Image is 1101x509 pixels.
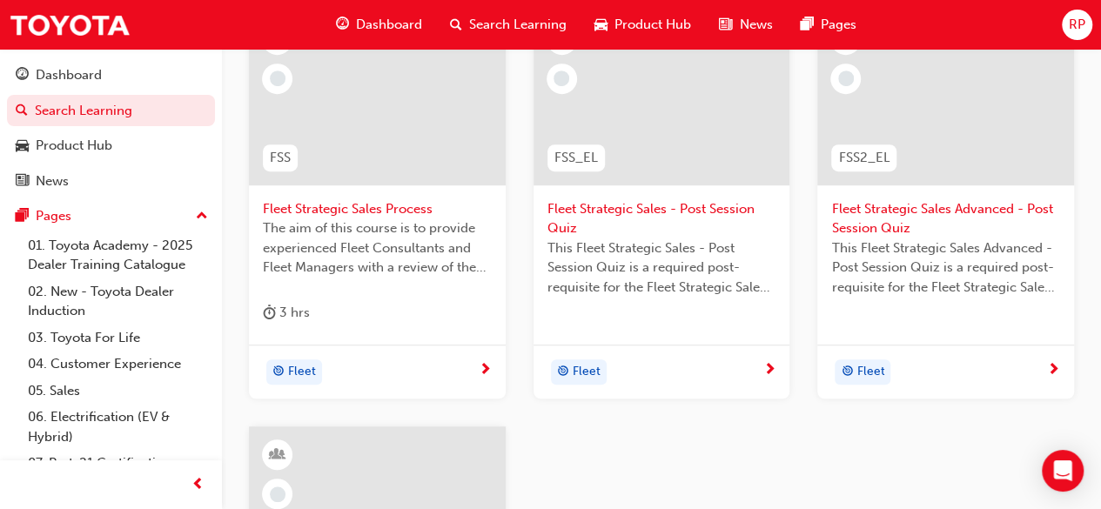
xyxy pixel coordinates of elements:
[9,5,131,44] img: Trak
[573,362,601,382] span: Fleet
[841,361,853,384] span: target-icon
[547,199,776,238] span: Fleet Strategic Sales - Post Session Quiz
[554,70,569,86] span: learningRecordVerb_NONE-icon
[450,14,462,36] span: search-icon
[820,15,856,35] span: Pages
[594,14,608,36] span: car-icon
[705,7,786,43] a: news-iconNews
[7,130,215,162] a: Product Hub
[557,361,569,384] span: target-icon
[786,7,869,43] a: pages-iconPages
[16,138,29,154] span: car-icon
[16,68,29,84] span: guage-icon
[554,148,598,168] span: FSS_EL
[21,351,215,378] a: 04. Customer Experience
[16,209,29,224] span: pages-icon
[614,15,691,35] span: Product Hub
[7,95,215,127] a: Search Learning
[270,70,285,86] span: learningRecordVerb_NONE-icon
[856,362,884,382] span: Fleet
[263,302,276,324] span: duration-icon
[7,200,215,232] button: Pages
[36,136,112,156] div: Product Hub
[1047,363,1060,378] span: next-icon
[1042,450,1084,492] div: Open Intercom Messenger
[270,148,291,168] span: FSS
[272,444,284,466] span: learningResourceType_INSTRUCTOR_LED-icon
[272,361,285,384] span: target-icon
[288,362,316,382] span: Fleet
[16,104,28,119] span: search-icon
[534,11,790,399] a: FSS_ELFleet Strategic Sales - Post Session QuizThis Fleet Strategic Sales - Post Session Quiz is ...
[36,171,69,191] div: News
[196,205,208,228] span: up-icon
[436,7,581,43] a: search-iconSearch Learning
[817,11,1074,399] a: FSS2_ELFleet Strategic Sales Advanced - Post Session QuizThis Fleet Strategic Sales Advanced - Po...
[336,14,349,36] span: guage-icon
[719,14,732,36] span: news-icon
[547,238,776,298] span: This Fleet Strategic Sales - Post Session Quiz is a required post-requisite for the Fleet Strateg...
[270,486,285,502] span: learningRecordVerb_NONE-icon
[263,302,310,324] div: 3 hrs
[581,7,705,43] a: car-iconProduct Hub
[21,378,215,405] a: 05. Sales
[263,199,492,219] span: Fleet Strategic Sales Process
[249,11,506,399] a: FSSFleet Strategic Sales ProcessThe aim of this course is to provide experienced Fleet Consultant...
[191,474,205,496] span: prev-icon
[356,15,422,35] span: Dashboard
[16,174,29,190] span: news-icon
[800,14,813,36] span: pages-icon
[838,148,890,168] span: FSS2_EL
[21,450,215,477] a: 07. Parts21 Certification
[838,70,854,86] span: learningRecordVerb_NONE-icon
[479,363,492,378] span: next-icon
[739,15,772,35] span: News
[322,7,436,43] a: guage-iconDashboard
[1062,10,1092,40] button: RP
[21,232,215,278] a: 01. Toyota Academy - 2025 Dealer Training Catalogue
[21,325,215,352] a: 03. Toyota For Life
[21,278,215,325] a: 02. New - Toyota Dealer Induction
[7,56,215,200] button: DashboardSearch LearningProduct HubNews
[1069,15,1085,35] span: RP
[7,165,215,198] a: News
[469,15,567,35] span: Search Learning
[263,218,492,278] span: The aim of this course is to provide experienced Fleet Consultants and Fleet Managers with a revi...
[831,238,1060,298] span: This Fleet Strategic Sales Advanced - Post Session Quiz is a required post-requisite for the Flee...
[831,199,1060,238] span: Fleet Strategic Sales Advanced - Post Session Quiz
[36,206,71,226] div: Pages
[36,65,102,85] div: Dashboard
[7,59,215,91] a: Dashboard
[762,363,775,378] span: next-icon
[21,404,215,450] a: 06. Electrification (EV & Hybrid)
